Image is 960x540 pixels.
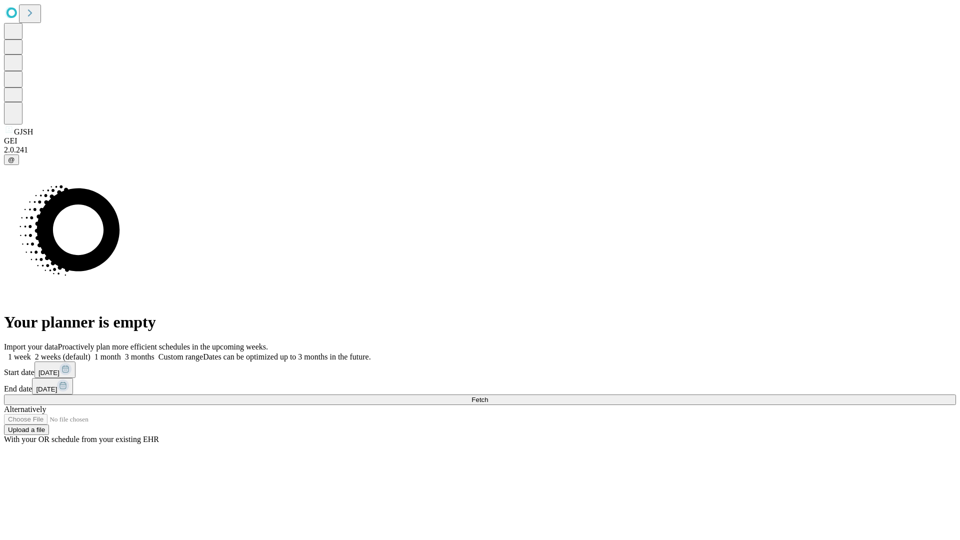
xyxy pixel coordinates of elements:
span: 3 months [125,352,154,361]
span: 1 month [94,352,121,361]
span: Import your data [4,342,58,351]
span: Fetch [471,396,488,403]
span: With your OR schedule from your existing EHR [4,435,159,443]
div: GEI [4,136,956,145]
span: Proactively plan more efficient schedules in the upcoming weeks. [58,342,268,351]
div: Start date [4,361,956,378]
span: [DATE] [36,385,57,393]
span: Dates can be optimized up to 3 months in the future. [203,352,370,361]
h1: Your planner is empty [4,313,956,331]
span: Custom range [158,352,203,361]
span: GJSH [14,127,33,136]
span: 2 weeks (default) [35,352,90,361]
div: End date [4,378,956,394]
span: [DATE] [38,369,59,376]
button: [DATE] [34,361,75,378]
span: @ [8,156,15,163]
div: 2.0.241 [4,145,956,154]
span: Alternatively [4,405,46,413]
button: Upload a file [4,424,49,435]
button: @ [4,154,19,165]
span: 1 week [8,352,31,361]
button: Fetch [4,394,956,405]
button: [DATE] [32,378,73,394]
